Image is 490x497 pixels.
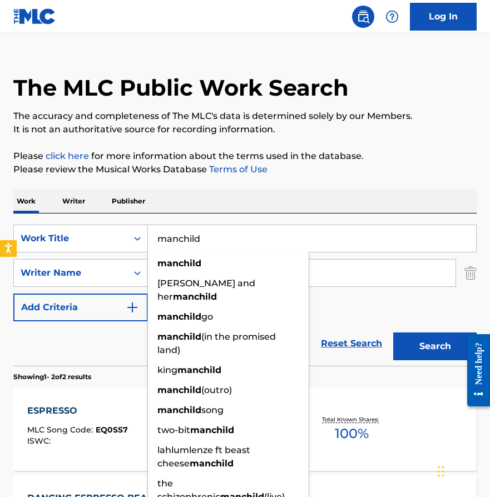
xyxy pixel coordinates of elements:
[201,385,232,395] span: (outro)
[315,331,388,356] a: Reset Search
[157,331,201,342] strong: manchild
[13,294,148,321] button: Add Criteria
[21,232,121,245] div: Work Title
[46,151,89,161] a: click here
[27,404,128,418] div: ESPRESSO
[177,365,221,375] strong: manchild
[157,258,201,269] strong: manchild
[201,311,213,322] span: go
[13,150,477,163] p: Please for more information about the terms used in the database.
[190,458,234,469] strong: manchild
[157,405,201,415] strong: manchild
[13,190,39,213] p: Work
[13,110,477,123] p: The accuracy and completeness of The MLC's data is determined solely by our Members.
[410,3,477,31] a: Log In
[96,425,128,435] span: EQ0SS7
[157,365,177,375] span: king
[27,425,96,435] span: MLC Song Code :
[357,10,370,23] img: search
[173,291,217,302] strong: manchild
[13,372,91,382] p: Showing 1 - 2 of 2 results
[13,163,477,176] p: Please review the Musical Works Database
[13,225,477,366] form: Search Form
[157,331,276,355] span: (in the promised land)
[13,123,477,136] p: It is not an authoritative source for recording information.
[322,415,382,424] p: Total Known Shares:
[190,425,234,435] strong: manchild
[21,266,121,280] div: Writer Name
[459,326,490,415] iframe: Resource Center
[13,74,349,102] h1: The MLC Public Work Search
[13,8,56,24] img: MLC Logo
[207,164,268,175] a: Terms of Use
[464,259,477,287] img: Delete Criterion
[438,455,444,488] div: Drag
[157,385,201,395] strong: manchild
[157,311,201,322] strong: manchild
[393,332,477,360] button: Search
[59,190,88,213] p: Writer
[385,10,399,23] img: help
[201,405,224,415] span: song
[13,387,477,471] a: ESPRESSOMLC Song Code:EQ0SS7ISWC:Writers (4)[PERSON_NAME] [PERSON_NAME] [PERSON_NAME], [PERSON_NA...
[335,424,369,444] span: 100 %
[157,425,190,435] span: two-bit
[381,6,403,28] div: Help
[108,190,149,213] p: Publisher
[157,445,250,469] span: lahlumlenze ft beast cheese
[157,278,255,302] span: [PERSON_NAME] and her
[434,444,490,497] iframe: Chat Widget
[27,436,53,446] span: ISWC :
[352,6,374,28] a: Public Search
[126,301,139,314] img: 9d2ae6d4665cec9f34b9.svg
